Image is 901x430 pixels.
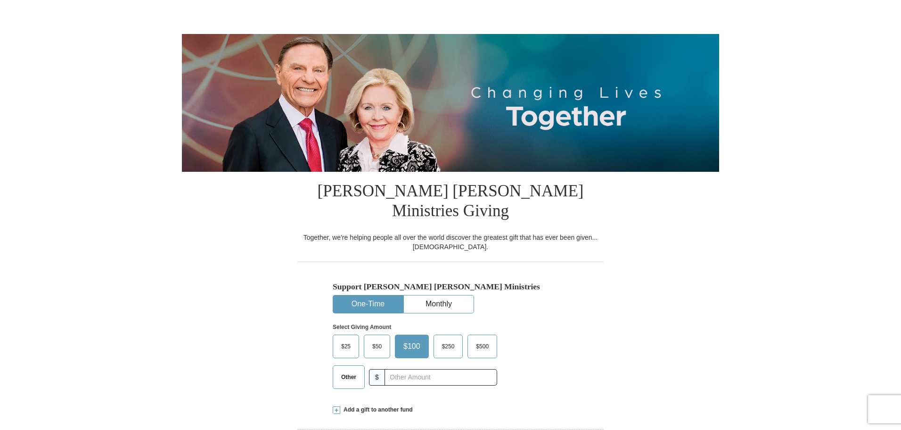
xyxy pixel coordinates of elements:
input: Other Amount [385,369,497,386]
span: $250 [437,339,459,354]
span: Add a gift to another fund [340,406,413,414]
span: $100 [399,339,425,354]
strong: Select Giving Amount [333,324,391,330]
span: $25 [336,339,355,354]
div: Together, we're helping people all over the world discover the greatest gift that has ever been g... [297,233,604,252]
span: $500 [471,339,493,354]
h1: [PERSON_NAME] [PERSON_NAME] Ministries Giving [297,172,604,233]
span: $50 [368,339,386,354]
button: One-Time [333,295,403,313]
span: Other [336,370,361,384]
h5: Support [PERSON_NAME] [PERSON_NAME] Ministries [333,282,568,292]
button: Monthly [404,295,474,313]
span: $ [369,369,385,386]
